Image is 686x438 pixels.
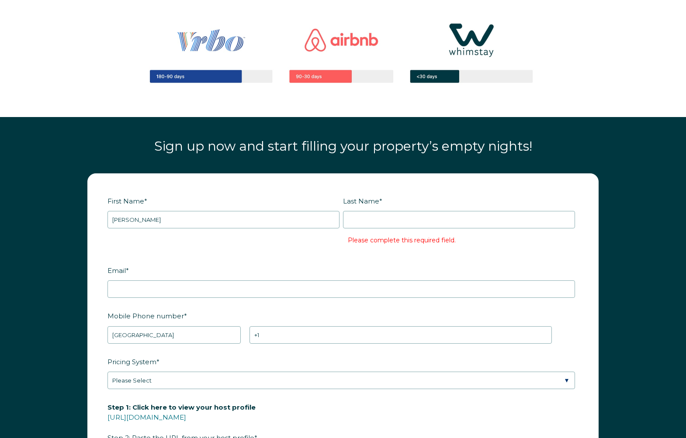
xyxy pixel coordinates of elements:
[107,194,144,208] span: First Name
[154,138,532,154] span: Sign up now and start filling your property’s empty nights!
[107,355,156,369] span: Pricing System
[107,264,126,277] span: Email
[343,194,379,208] span: Last Name
[107,309,184,323] span: Mobile Phone number
[107,413,186,421] a: [URL][DOMAIN_NAME]
[348,236,456,244] label: Please complete this required field.
[107,400,256,414] span: Step 1: Click here to view your host profile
